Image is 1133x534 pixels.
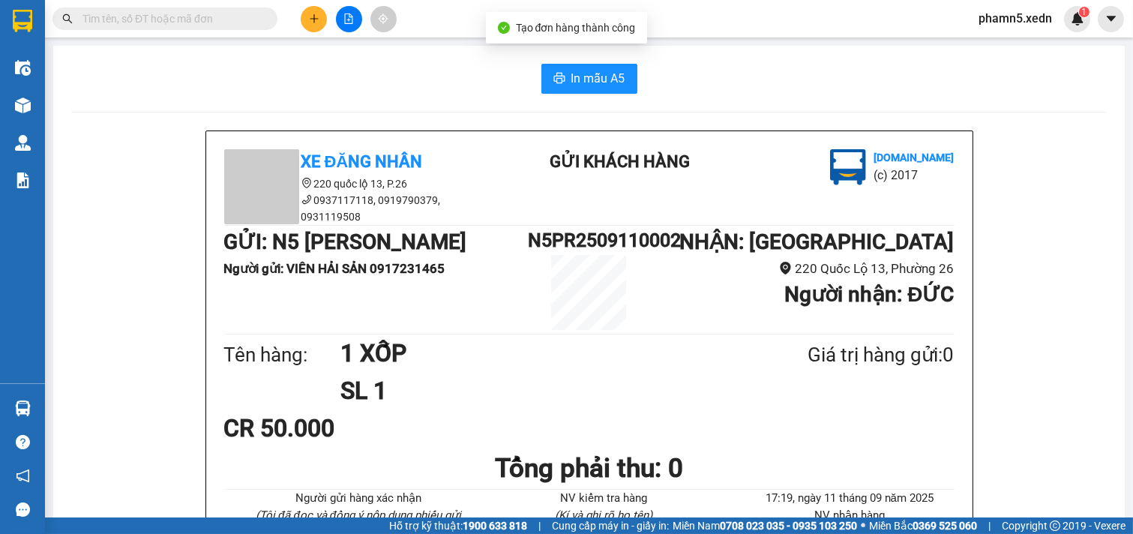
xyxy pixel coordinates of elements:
[336,6,362,32] button: file-add
[370,6,397,32] button: aim
[735,340,954,370] div: Giá trị hàng gửi: 0
[378,13,388,24] span: aim
[224,261,445,276] b: Người gửi : VIÊN HẢI SẢN 0917231465
[19,97,66,167] b: Xe Đăng Nhân
[301,194,312,205] span: phone
[553,72,565,86] span: printer
[874,151,954,163] b: [DOMAIN_NAME]
[555,508,652,522] i: (Kí và ghi rõ họ tên)
[861,523,865,529] span: ⚪️
[571,69,625,88] span: In mẫu A5
[301,152,423,171] b: Xe Đăng Nhân
[15,172,31,188] img: solution-icon
[13,10,32,32] img: logo-vxr
[869,517,977,534] span: Miền Bắc
[224,448,955,489] h1: Tổng phải thu: 0
[15,97,31,113] img: warehouse-icon
[499,490,709,508] li: NV kiểm tra hàng
[224,340,341,370] div: Tên hàng:
[552,517,669,534] span: Cung cấp máy in - giấy in:
[1079,7,1090,17] sup: 1
[1105,12,1118,25] span: caret-down
[650,259,955,279] li: 220 Quốc Lộ 13, Phường 26
[784,282,954,307] b: Người nhận : ĐỨC
[15,60,31,76] img: warehouse-icon
[301,178,312,188] span: environment
[62,13,73,24] span: search
[720,520,857,532] strong: 0708 023 035 - 0935 103 250
[340,372,735,409] h1: SL 1
[913,520,977,532] strong: 0369 525 060
[224,192,494,225] li: 0937117118, 0919790379, 0931119508
[988,517,991,534] span: |
[679,229,954,254] b: NHẬN : [GEOGRAPHIC_DATA]
[343,13,354,24] span: file-add
[92,22,148,92] b: Gửi khách hàng
[498,22,510,34] span: check-circle
[301,6,327,32] button: plus
[15,400,31,416] img: warehouse-icon
[538,517,541,534] span: |
[550,152,690,171] b: Gửi khách hàng
[516,22,636,34] span: Tạo đơn hàng thành công
[745,490,954,508] li: 17:19, ngày 11 tháng 09 năm 2025
[163,19,199,55] img: logo.jpg
[1098,6,1124,32] button: caret-down
[16,502,30,517] span: message
[224,175,494,192] li: 220 quốc lộ 13, P.26
[15,135,31,151] img: warehouse-icon
[126,57,206,69] b: [DOMAIN_NAME]
[126,71,206,90] li: (c) 2017
[830,149,866,185] img: logo.jpg
[463,520,527,532] strong: 1900 633 818
[82,10,259,27] input: Tìm tên, số ĐT hoặc mã đơn
[16,469,30,483] span: notification
[309,13,319,24] span: plus
[967,9,1064,28] span: phamn5.xedn
[16,435,30,449] span: question-circle
[224,229,467,254] b: GỬI : N5 [PERSON_NAME]
[1071,12,1084,25] img: icon-new-feature
[224,409,465,447] div: CR 50.000
[673,517,857,534] span: Miền Nam
[340,334,735,372] h1: 1 XỐP
[528,226,649,255] h1: N5PR2509110002
[1081,7,1087,17] span: 1
[1050,520,1060,531] span: copyright
[745,507,954,525] li: NV nhận hàng
[541,64,637,94] button: printerIn mẫu A5
[874,166,954,184] li: (c) 2017
[389,517,527,534] span: Hỗ trợ kỹ thuật:
[779,262,792,274] span: environment
[254,490,463,508] li: Người gửi hàng xác nhận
